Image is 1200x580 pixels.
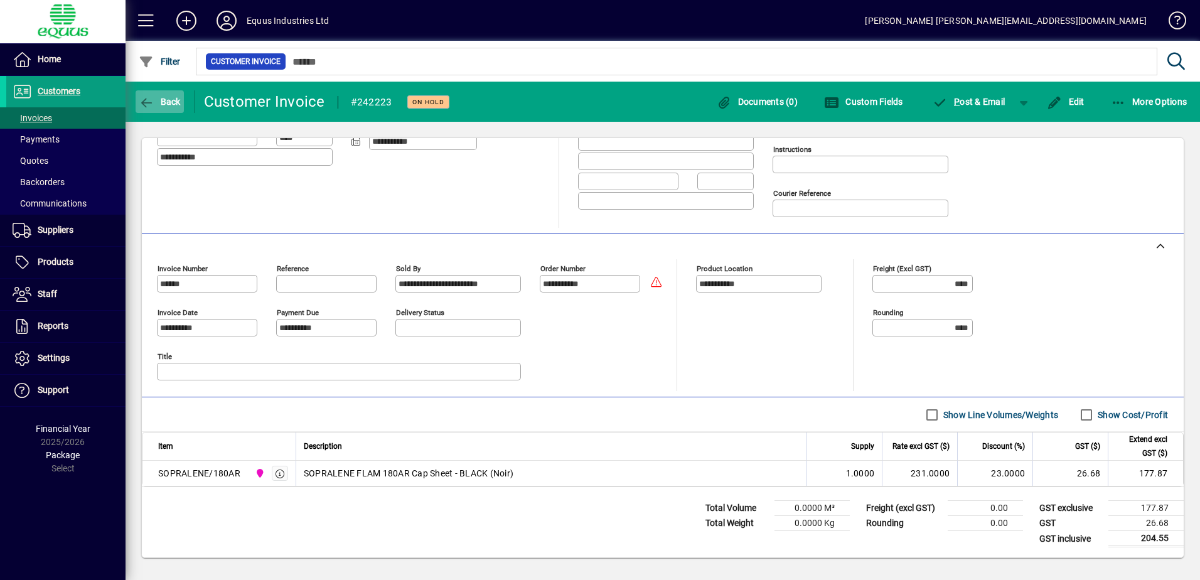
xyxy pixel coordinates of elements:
div: #242223 [351,92,392,112]
span: Description [304,439,342,453]
td: Rounding [860,516,948,531]
mat-label: Reference [277,264,309,273]
a: Payments [6,129,126,150]
td: Total Volume [699,501,774,516]
label: Show Cost/Profit [1095,409,1168,421]
td: GST [1033,516,1108,531]
a: Home [6,44,126,75]
span: Edit [1047,97,1085,107]
span: Backorders [13,177,65,187]
span: ost & Email [933,97,1005,107]
span: Products [38,257,73,267]
span: Suppliers [38,225,73,235]
a: Suppliers [6,215,126,246]
span: Customer Invoice [211,55,281,68]
span: More Options [1111,97,1187,107]
span: Discount (%) [982,439,1025,453]
mat-label: Rounding [873,308,903,317]
a: Invoices [6,107,126,129]
td: GST inclusive [1033,531,1108,547]
span: Quotes [13,156,48,166]
mat-label: Freight (excl GST) [873,264,931,273]
span: Item [158,439,173,453]
div: 231.0000 [890,467,950,480]
span: Reports [38,321,68,331]
span: Extend excl GST ($) [1116,432,1167,460]
span: SOPRALENE FLAM 180AR Cap Sheet - BLACK (Noir) [304,467,513,480]
span: On hold [412,98,444,106]
span: Invoices [13,113,52,123]
td: 26.68 [1032,461,1108,486]
mat-label: Delivery status [396,308,444,317]
span: Custom Fields [824,97,903,107]
div: SOPRALENE/180AR [158,467,240,480]
mat-label: Invoice number [158,264,208,273]
span: GST ($) [1075,439,1100,453]
span: Support [38,385,69,395]
button: Custom Fields [821,90,906,113]
span: Communications [13,198,87,208]
td: Total Weight [699,516,774,531]
a: Quotes [6,150,126,171]
mat-label: Product location [697,264,753,273]
td: 23.0000 [957,461,1032,486]
span: 2N NORTHERN [252,466,266,480]
td: 0.00 [948,516,1023,531]
mat-label: Payment due [277,308,319,317]
div: [PERSON_NAME] [PERSON_NAME][EMAIL_ADDRESS][DOMAIN_NAME] [865,11,1147,31]
button: Filter [136,50,184,73]
a: Staff [6,279,126,310]
div: Customer Invoice [204,92,325,112]
span: Staff [38,289,57,299]
span: Documents (0) [716,97,798,107]
a: Settings [6,343,126,374]
a: Products [6,247,126,278]
button: Profile [206,9,247,32]
span: P [954,97,960,107]
app-page-header-button: Back [126,90,195,113]
td: Freight (excl GST) [860,501,948,516]
button: Documents (0) [713,90,801,113]
a: Backorders [6,171,126,193]
span: Settings [38,353,70,363]
td: GST exclusive [1033,501,1108,516]
td: 177.87 [1108,461,1183,486]
mat-label: Courier Reference [773,189,831,198]
span: Home [38,54,61,64]
span: Customers [38,86,80,96]
button: Back [136,90,184,113]
mat-label: Invoice date [158,308,198,317]
span: Financial Year [36,424,90,434]
span: Rate excl GST ($) [892,439,950,453]
td: 0.00 [948,501,1023,516]
mat-label: Sold by [396,264,421,273]
mat-label: Order number [540,264,586,273]
span: Supply [851,439,874,453]
td: 177.87 [1108,501,1184,516]
span: Back [139,97,181,107]
label: Show Line Volumes/Weights [941,409,1058,421]
span: Payments [13,134,60,144]
td: 26.68 [1108,516,1184,531]
td: 0.0000 M³ [774,501,850,516]
div: Equus Industries Ltd [247,11,329,31]
button: More Options [1108,90,1191,113]
span: Package [46,450,80,460]
button: Edit [1044,90,1088,113]
mat-label: Title [158,352,172,361]
td: 204.55 [1108,531,1184,547]
td: 0.0000 Kg [774,516,850,531]
a: Knowledge Base [1159,3,1184,43]
button: Post & Email [926,90,1012,113]
span: Filter [139,56,181,67]
a: Communications [6,193,126,214]
a: Reports [6,311,126,342]
a: Support [6,375,126,406]
span: 1.0000 [846,467,875,480]
button: Add [166,9,206,32]
mat-label: Instructions [773,145,812,154]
